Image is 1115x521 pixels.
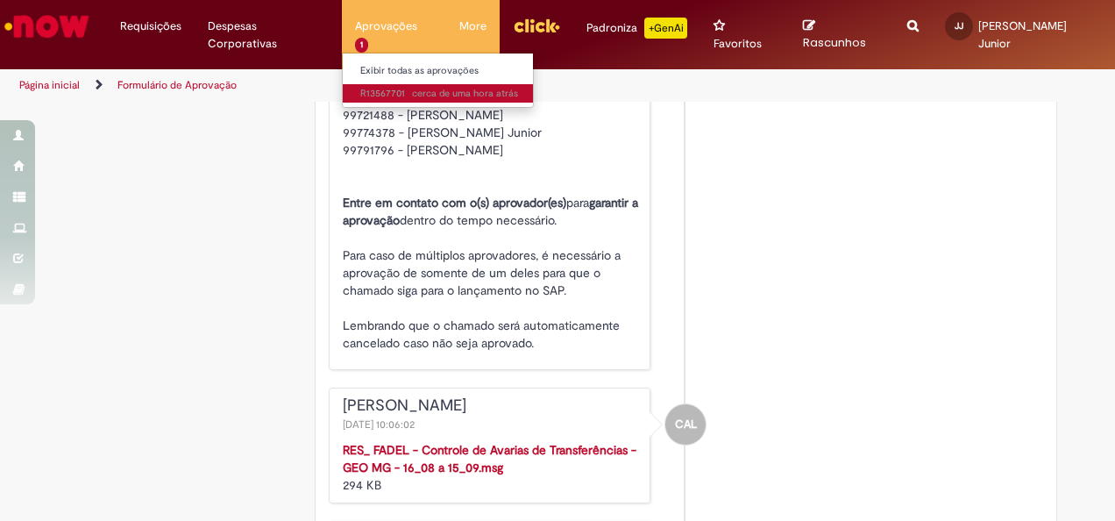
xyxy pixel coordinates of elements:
span: cerca de uma hora atrás [412,87,518,100]
a: RES_ FADEL - Controle de Avarias de Transferências - GEO MG - 16_08 a 15_09.msg [343,442,636,475]
a: Exibir todas as aprovações [343,61,536,81]
span: Rascunhos [803,34,866,51]
div: 294 KB [343,441,642,494]
span: Despesas Corporativas [208,18,329,53]
ul: Trilhas de página [13,69,730,102]
span: Requisições [120,18,181,35]
span: CAL [675,403,697,446]
b: Entre em contato com o(s) aprovador(es) [343,195,566,211]
span: [DATE] 10:06:02 [343,418,418,432]
a: Aberto R13567701 : [343,84,536,103]
div: Padroniza [586,18,687,39]
img: click_logo_yellow_360x200.png [513,12,560,39]
a: Página inicial [19,78,80,92]
div: Cecilia Aurora Lacerda Lino [665,404,706,445]
span: Favoritos [714,35,762,53]
b: garantir a aprovação [343,195,638,228]
p: +GenAi [644,18,687,39]
a: Formulário de Aprovação [117,78,237,92]
span: [PERSON_NAME] Junior [978,18,1067,51]
img: ServiceNow [2,9,92,44]
span: 1 [355,38,368,53]
span: More [459,18,486,35]
ul: Aprovações [342,53,534,108]
span: Aprovações [355,18,417,35]
div: [PERSON_NAME] [343,397,642,415]
a: Rascunhos [803,18,881,51]
time: 30/09/2025 17:32:02 [412,87,518,100]
span: JJ [955,20,963,32]
p: Seu chamado teve a documentação validada e foi enviado para aprovação da(s) seguinte(s) pessoa(s)... [343,54,642,352]
span: R13567701 [360,87,518,101]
